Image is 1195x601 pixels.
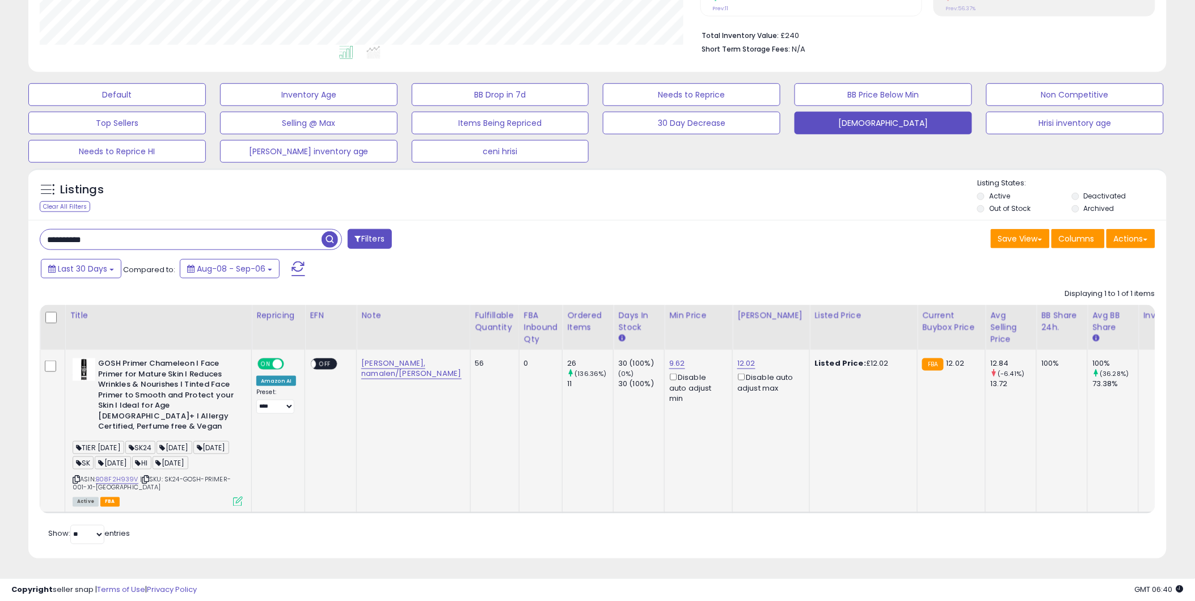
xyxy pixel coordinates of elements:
small: (0%) [618,369,634,378]
span: Aug-08 - Sep-06 [197,263,265,274]
div: Clear All Filters [40,201,90,212]
label: Out of Stock [989,204,1031,213]
button: Actions [1107,229,1155,248]
button: Items Being Repriced [412,112,589,134]
div: 100% [1092,358,1138,369]
div: 73.38% [1092,379,1138,389]
b: Total Inventory Value: [702,31,779,40]
div: 30 (100%) [618,358,664,369]
div: Avg Selling Price [990,310,1032,345]
button: Hrisi inventory age [986,112,1164,134]
span: Compared to: [123,264,175,275]
div: 30 (100%) [618,379,664,389]
a: Terms of Use [97,584,145,595]
button: Selling @ Max [220,112,398,134]
button: Aug-08 - Sep-06 [180,259,280,278]
span: [DATE] [157,441,192,454]
a: [PERSON_NAME], namalen/[PERSON_NAME] [361,358,461,379]
h5: Listings [60,182,104,198]
span: HI [132,456,151,469]
span: Columns [1059,233,1095,244]
p: Listing States: [977,178,1167,189]
div: 56 [475,358,510,369]
button: Non Competitive [986,83,1164,106]
label: Active [989,191,1010,201]
label: Deactivated [1084,191,1126,201]
span: N/A [792,44,806,54]
a: Privacy Policy [147,584,197,595]
div: ASIN: [73,358,243,505]
div: 26 [567,358,613,369]
span: 2025-10-7 06:40 GMT [1135,584,1184,595]
span: OFF [316,359,335,369]
small: Avg BB Share. [1092,333,1099,344]
span: SK24 [125,441,155,454]
button: BB Drop in 7d [412,83,589,106]
div: Ordered Items [567,310,609,333]
div: Current Buybox Price [922,310,981,333]
span: Show: entries [48,528,130,539]
div: Fulfillable Quantity [475,310,514,333]
button: Needs to Reprice HI [28,140,206,163]
span: [DATE] [153,456,188,469]
div: Min Price [669,310,728,321]
button: Filters [348,229,392,249]
span: SK [73,456,94,469]
div: seller snap | | [11,585,197,595]
div: Disable auto adjust min [669,371,724,404]
button: Columns [1052,229,1105,248]
img: 31tLnceszXL._SL40_.jpg [73,358,95,381]
label: Archived [1084,204,1114,213]
div: Avg BB Share [1092,310,1134,333]
span: ON [259,359,273,369]
div: Title [70,310,247,321]
div: 13.72 [990,379,1036,389]
a: 12.02 [737,358,755,369]
small: Days In Stock. [618,333,625,344]
div: 0 [524,358,554,369]
div: Days In Stock [618,310,660,333]
div: Displaying 1 to 1 of 1 items [1065,289,1155,299]
span: OFF [282,359,301,369]
button: [DEMOGRAPHIC_DATA] [795,112,972,134]
span: [DATE] [193,441,229,454]
div: FBA inbound Qty [524,310,558,345]
span: FBA [100,497,120,507]
button: ceni hrisi [412,140,589,163]
button: Inventory Age [220,83,398,106]
div: 12.84 [990,358,1036,369]
span: | SKU: SK24-GOSH-PRIMER-001-X1-[GEOGRAPHIC_DATA] [73,475,231,492]
a: 9.62 [669,358,685,369]
div: Repricing [256,310,300,321]
small: Prev: 11 [713,5,729,12]
div: Disable auto adjust max [737,371,801,393]
small: (136.36%) [575,369,606,378]
button: Last 30 Days [41,259,121,278]
span: Last 30 Days [58,263,107,274]
span: 12.02 [947,358,965,369]
div: BB Share 24h. [1041,310,1083,333]
b: Short Term Storage Fees: [702,44,791,54]
span: [DATE] [95,456,130,469]
button: Default [28,83,206,106]
div: 11 [567,379,613,389]
strong: Copyright [11,584,53,595]
button: 30 Day Decrease [603,112,780,134]
small: Prev: 56.37% [946,5,976,12]
div: EFN [310,310,352,321]
b: GOSH Primer Chameleon I Face Primer for Mature Skin I Reduces Wrinkles & Nourishes I Tinted Face ... [98,358,236,435]
div: £12.02 [814,358,909,369]
button: Save View [991,229,1050,248]
div: Listed Price [814,310,913,321]
button: BB Price Below Min [795,83,972,106]
div: 100% [1041,358,1079,369]
div: Preset: [256,388,296,414]
div: Amazon AI [256,376,296,386]
a: B08F2H939V [96,475,138,484]
button: Top Sellers [28,112,206,134]
small: (36.28%) [1100,369,1129,378]
li: £240 [702,28,1147,41]
b: Listed Price: [814,358,866,369]
small: FBA [922,358,943,371]
div: Note [361,310,465,321]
